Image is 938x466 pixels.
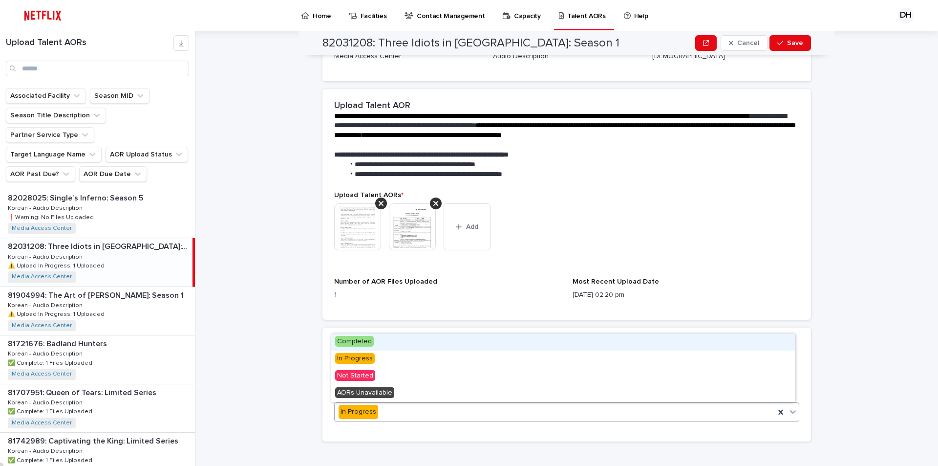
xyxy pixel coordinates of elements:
[493,51,640,62] p: Audio Description
[573,278,659,285] span: Most Recent Upload Date
[335,370,375,381] span: Not Started
[6,166,75,182] button: AOR Past Due?
[335,387,394,398] span: AORs Unavailable
[12,371,72,377] a: Media Access Center
[8,300,85,309] p: Korean - Audio Description
[6,38,173,48] h1: Upload Talent AORs
[737,40,759,46] span: Cancel
[721,35,767,51] button: Cancel
[20,6,66,25] img: ifQbXi3ZQGMSEF7WDB7W
[898,8,914,23] div: DH
[6,147,102,162] button: Target Language Name
[339,405,378,419] div: In Progress
[12,225,72,232] a: Media Access Center
[787,40,803,46] span: Save
[8,261,107,269] p: ⚠️ Upload In Progress: 1 Uploaded
[466,223,478,230] span: Add
[8,349,85,357] p: Korean - Audio Description
[6,61,189,76] input: Search
[8,192,145,203] p: 82028025: Single’s Inferno: Season 5
[8,252,85,261] p: Korean - Audio Description
[331,385,795,402] div: AORs Unavailable
[8,455,94,464] p: ✅ Complete: 1 Files Uploaded
[8,358,94,367] p: ✅ Complete: 1 Files Uploaded
[769,35,811,51] button: Save
[335,336,374,347] span: Completed
[6,127,94,143] button: Partner Service Type
[335,353,375,364] span: In Progress
[331,368,795,385] div: Not Started
[12,420,72,426] a: Media Access Center
[334,290,561,300] p: 1
[8,309,107,318] p: ⚠️ Upload In Progress: 1 Uploaded
[334,101,410,111] h2: Upload Talent AOR
[12,322,72,329] a: Media Access Center
[8,398,85,406] p: Korean - Audio Description
[90,88,149,104] button: Season MID
[331,333,795,351] div: Completed
[8,386,158,398] p: 81707951: Queen of Tears: Limited Series
[8,406,94,415] p: ✅ Complete: 1 Files Uploaded
[322,36,619,50] h2: 82031208: Three Idiots in [GEOGRAPHIC_DATA]: Season 1
[652,51,799,62] p: [DEMOGRAPHIC_DATA]
[444,203,490,250] button: Add
[8,212,96,221] p: ❗️Warning: No Files Uploaded
[79,166,147,182] button: AOR Due Date
[8,203,85,212] p: Korean - Audio Description
[331,351,795,368] div: In Progress
[334,51,481,62] p: Media Access Center
[334,278,437,285] span: Number of AOR Files Uploaded
[12,273,72,280] a: Media Access Center
[573,290,799,300] p: [DATE] 02:20 pm
[8,289,186,300] p: 81904994: The Art of [PERSON_NAME]: Season 1
[106,147,188,162] button: AOR Upload Status
[8,435,180,446] p: 81742989: Captivating the King: Limited Series
[334,192,404,199] span: Upload Talent AORs
[6,108,106,123] button: Season Title Description
[8,240,191,251] p: 82031208: Three Idiots in [GEOGRAPHIC_DATA]: Season 1
[8,446,85,455] p: Korean - Audio Description
[8,337,109,349] p: 81721676: Badland Hunters
[6,88,86,104] button: Associated Facility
